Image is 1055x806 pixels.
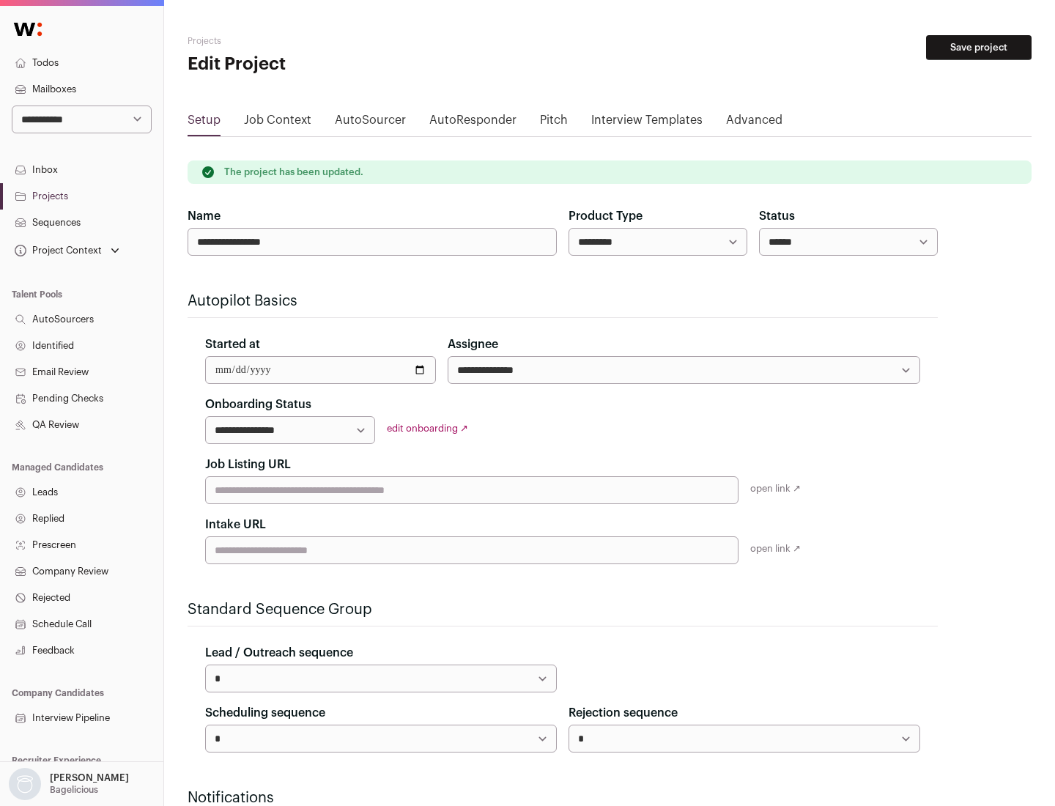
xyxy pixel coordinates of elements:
label: Lead / Outreach sequence [205,644,353,662]
p: The project has been updated. [224,166,363,178]
label: Status [759,207,795,225]
a: Pitch [540,111,568,135]
div: Project Context [12,245,102,256]
a: Setup [188,111,221,135]
p: [PERSON_NAME] [50,772,129,784]
button: Open dropdown [12,240,122,261]
button: Save project [926,35,1032,60]
label: Name [188,207,221,225]
a: AutoSourcer [335,111,406,135]
label: Onboarding Status [205,396,311,413]
p: Bagelicious [50,784,98,796]
button: Open dropdown [6,768,132,800]
img: Wellfound [6,15,50,44]
h1: Edit Project [188,53,469,76]
label: Product Type [569,207,643,225]
a: Advanced [726,111,782,135]
h2: Autopilot Basics [188,291,938,311]
a: edit onboarding ↗ [387,424,468,433]
label: Intake URL [205,516,266,533]
img: nopic.png [9,768,41,800]
label: Rejection sequence [569,704,678,722]
h2: Projects [188,35,469,47]
a: Job Context [244,111,311,135]
a: Interview Templates [591,111,703,135]
h2: Standard Sequence Group [188,599,938,620]
label: Started at [205,336,260,353]
label: Scheduling sequence [205,704,325,722]
label: Assignee [448,336,498,353]
a: AutoResponder [429,111,517,135]
label: Job Listing URL [205,456,291,473]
